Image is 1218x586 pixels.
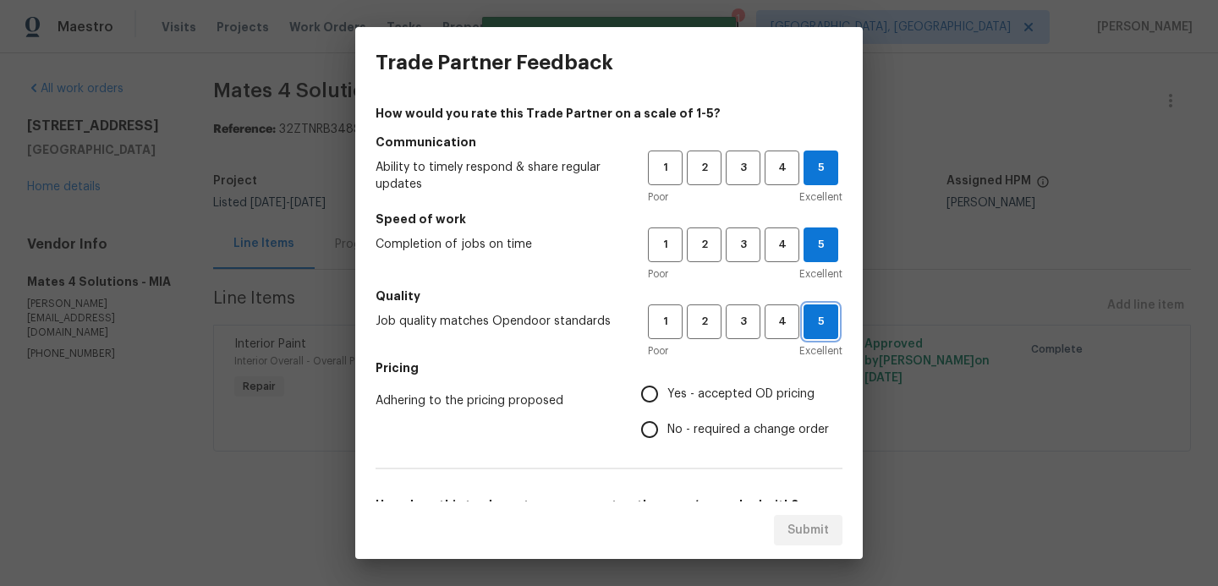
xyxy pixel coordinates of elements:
span: 3 [727,312,759,331]
span: No - required a change order [667,421,829,439]
button: 3 [726,304,760,339]
h5: Communication [376,134,842,151]
span: 2 [689,312,720,331]
button: 4 [765,151,799,185]
span: 1 [650,312,681,331]
span: 3 [727,158,759,178]
span: Poor [648,266,668,282]
h3: Trade Partner Feedback [376,51,613,74]
span: 2 [689,158,720,178]
h5: Speed of work [376,211,842,227]
span: Excellent [799,266,842,282]
span: 5 [804,158,837,178]
span: Completion of jobs on time [376,236,621,253]
button: 5 [804,227,838,262]
span: Adhering to the pricing proposed [376,392,614,409]
button: 2 [687,227,721,262]
h5: How does this trade partner compare to others you’ve worked with? [376,496,842,513]
h5: Pricing [376,359,842,376]
h4: How would you rate this Trade Partner on a scale of 1-5? [376,105,842,122]
div: Pricing [641,376,842,447]
button: 4 [765,227,799,262]
h5: Quality [376,288,842,304]
button: 1 [648,227,683,262]
button: 2 [687,304,721,339]
span: Poor [648,189,668,205]
button: 3 [726,151,760,185]
span: Excellent [799,342,842,359]
button: 2 [687,151,721,185]
span: Yes - accepted OD pricing [667,386,815,403]
span: 3 [727,235,759,255]
button: 3 [726,227,760,262]
span: 5 [804,312,837,331]
button: 5 [804,151,838,185]
span: 4 [766,158,798,178]
span: 5 [804,235,837,255]
button: 5 [804,304,838,339]
span: 2 [689,235,720,255]
button: 1 [648,304,683,339]
span: 4 [766,312,798,331]
span: 4 [766,235,798,255]
span: 1 [650,235,681,255]
span: Ability to timely respond & share regular updates [376,159,621,193]
button: 1 [648,151,683,185]
button: 4 [765,304,799,339]
span: 1 [650,158,681,178]
span: Poor [648,342,668,359]
span: Job quality matches Opendoor standards [376,313,621,330]
span: Excellent [799,189,842,205]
